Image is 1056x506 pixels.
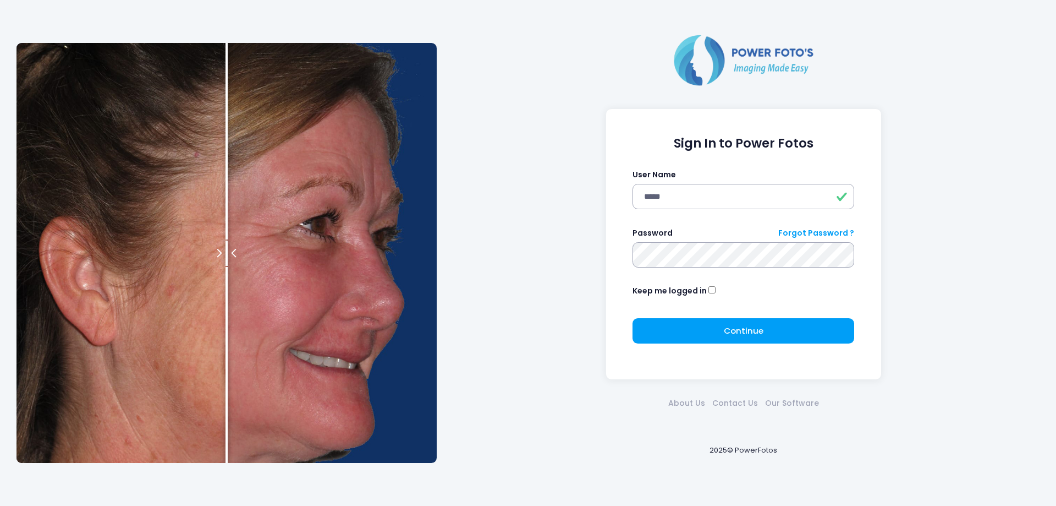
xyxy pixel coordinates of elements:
[664,398,708,409] a: About Us
[632,285,707,297] label: Keep me logged in
[632,136,854,151] h1: Sign In to Power Fotos
[708,398,761,409] a: Contact Us
[669,32,818,88] img: Logo
[632,169,676,181] label: User Name
[761,398,822,409] a: Our Software
[447,427,1039,474] div: 2025© PowerFotos
[632,318,854,344] button: Continue
[724,325,763,336] span: Continue
[778,227,854,239] a: Forgot Password ?
[632,227,673,239] label: Password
